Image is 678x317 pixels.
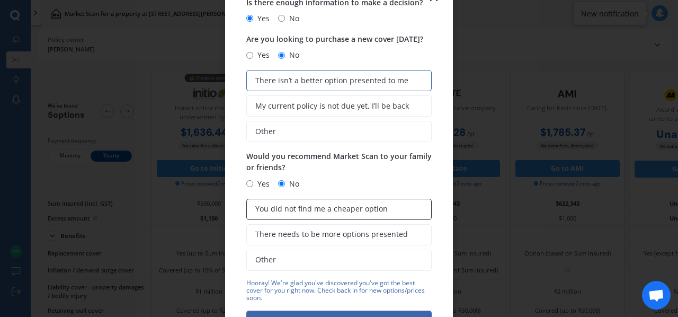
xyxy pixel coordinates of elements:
[255,127,276,136] span: Other
[246,180,253,187] input: Yes
[255,256,276,265] span: Other
[253,12,270,25] span: Yes
[255,230,408,239] span: There needs to be more options presented
[285,12,299,25] span: No
[246,34,423,44] span: Are you looking to purchase a new cover [DATE]?
[246,279,432,302] div: Hooray! We're glad you've discovered you've got the best cover for you right now. Check back in f...
[278,52,285,59] input: No
[278,15,285,22] input: No
[246,52,253,59] input: Yes
[255,102,409,111] span: My current policy is not due yet, I’ll be back
[285,178,299,190] span: No
[253,178,270,190] span: Yes
[285,49,299,61] span: No
[246,151,432,172] span: Would you recommend Market Scan to your family or friends?
[255,205,388,214] span: You did not find me a cheaper option
[253,49,270,61] span: Yes
[246,15,253,22] input: Yes
[642,281,671,310] a: Open chat
[255,76,408,85] span: There isn’t a better option presented to me
[278,180,285,187] input: No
